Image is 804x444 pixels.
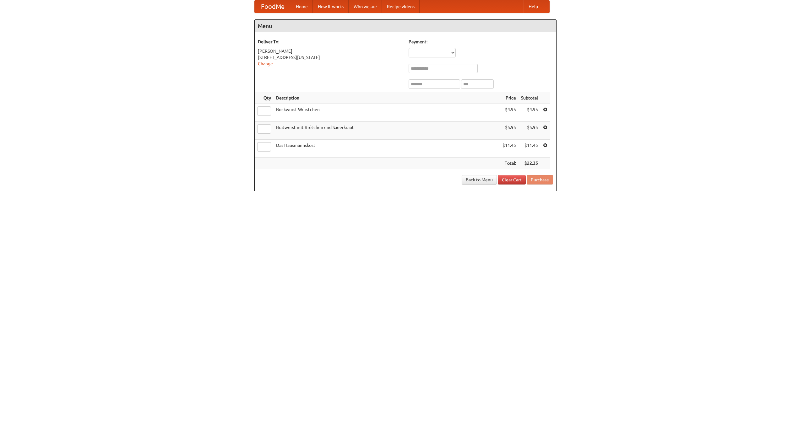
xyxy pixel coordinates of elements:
[255,0,291,13] a: FoodMe
[274,104,500,122] td: Bockwurst Würstchen
[498,175,526,185] a: Clear Cart
[258,48,402,54] div: [PERSON_NAME]
[382,0,420,13] a: Recipe videos
[519,122,541,140] td: $5.95
[313,0,349,13] a: How it works
[500,104,519,122] td: $4.95
[255,92,274,104] th: Qty
[462,175,497,185] a: Back to Menu
[519,104,541,122] td: $4.95
[274,92,500,104] th: Description
[500,140,519,158] td: $11.45
[258,39,402,45] h5: Deliver To:
[258,54,402,61] div: [STREET_ADDRESS][US_STATE]
[409,39,553,45] h5: Payment:
[500,158,519,169] th: Total:
[524,0,543,13] a: Help
[349,0,382,13] a: Who we are
[258,61,273,66] a: Change
[527,175,553,185] button: Purchase
[519,158,541,169] th: $22.35
[519,92,541,104] th: Subtotal
[291,0,313,13] a: Home
[255,20,556,32] h4: Menu
[500,92,519,104] th: Price
[274,140,500,158] td: Das Hausmannskost
[274,122,500,140] td: Bratwurst mit Brötchen und Sauerkraut
[500,122,519,140] td: $5.95
[519,140,541,158] td: $11.45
